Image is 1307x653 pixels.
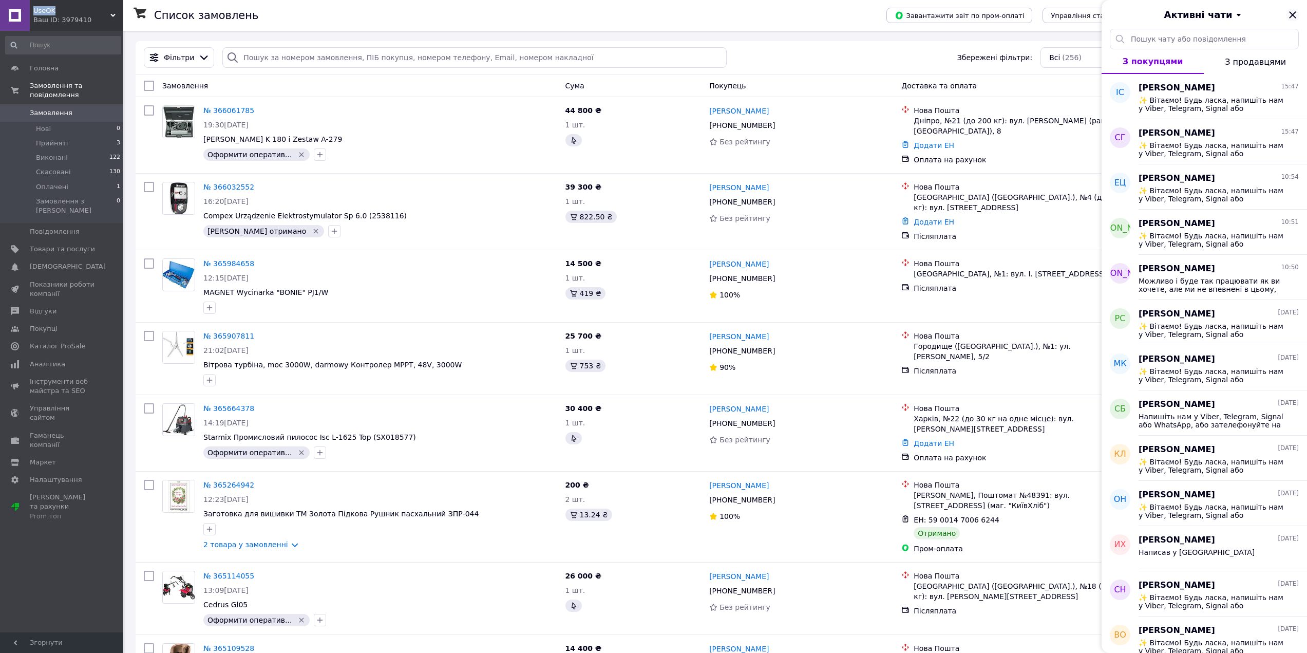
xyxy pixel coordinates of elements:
[163,575,195,599] img: Фото товару
[1114,494,1127,506] span: ОН
[30,475,82,484] span: Налаштування
[709,182,769,193] a: [PERSON_NAME]
[203,572,254,580] a: № 365114055
[914,182,1124,192] div: Нова Пошта
[1102,571,1307,617] button: СН[PERSON_NAME][DATE]✨ Вітаємо! Будь ласка, напишіть нам у Viber, Telegram, Signal або WhatsApp, ...
[30,245,95,254] span: Товари та послуги
[565,274,585,282] span: 1 шт.
[1130,8,1278,22] button: Активні чати
[565,509,612,521] div: 13.24 ₴
[203,332,254,340] a: № 365907811
[565,106,602,115] span: 44 800 ₴
[312,227,320,235] svg: Видалити мітку
[901,82,977,90] span: Доставка та оплата
[203,540,288,549] a: 2 товара у замовленні
[162,105,195,138] a: Фото товару
[36,182,68,192] span: Оплачені
[203,361,462,369] a: Вітрова турбіна, moc 3000W, darmowy Контролер MPPT, 48V, 3000W
[1123,57,1183,66] span: З покупцями
[117,197,120,215] span: 0
[1115,132,1126,144] span: СГ
[117,182,120,192] span: 1
[1043,8,1138,23] button: Управління статусами
[914,571,1124,581] div: Нова Пошта
[30,227,80,236] span: Повідомлення
[1086,222,1154,234] span: [PERSON_NAME]
[117,124,120,134] span: 0
[164,52,194,63] span: Фільтри
[162,258,195,291] a: Фото товару
[109,153,120,162] span: 122
[1139,593,1284,610] span: ✨ Вітаємо! Будь ласка, напишіть нам у Viber, Telegram, Signal або WhatsApp, або зателефонуйте на ...
[36,139,68,148] span: Прийняті
[709,106,769,116] a: [PERSON_NAME]
[1225,57,1286,67] span: З продавцями
[565,495,585,503] span: 2 шт.
[914,116,1124,136] div: Дніпро, №21 (до 200 кг): вул. [PERSON_NAME] (ран. [GEOGRAPHIC_DATA]), 8
[914,581,1124,602] div: [GEOGRAPHIC_DATA] ([GEOGRAPHIC_DATA].), №18 (до 30 кг): вул. [PERSON_NAME][STREET_ADDRESS]
[914,527,960,539] div: Отримано
[30,431,95,450] span: Гаманець компанії
[565,332,602,340] span: 25 700 ₴
[36,197,117,215] span: Замовлення з [PERSON_NAME]
[1102,164,1307,210] button: ЕЦ[PERSON_NAME]10:54✨ Вітаємо! Будь ласка, напишіть нам у Viber, Telegram, Signal або WhatsApp, а...
[1139,263,1215,275] span: [PERSON_NAME]
[1086,268,1154,279] span: [PERSON_NAME]
[33,6,110,15] span: UseOK
[1139,322,1284,339] span: ✨ Вітаємо! Будь ласка, напишіть нам у Viber, Telegram, Signal або WhatsApp, або зателефонуйте на ...
[203,510,479,518] span: Заготовка для вишивки ТМ Золота Підкова Рушник пасхальний ЗПР-044
[709,82,746,90] span: Покупець
[36,153,68,162] span: Виконані
[162,182,195,215] a: Фото товару
[709,331,769,342] a: [PERSON_NAME]
[1278,399,1299,407] span: [DATE]
[1114,539,1126,551] span: ИХ
[914,141,954,150] a: Додати ЕН
[1281,82,1299,91] span: 15:47
[207,616,292,624] span: Оформити оператив...
[565,360,605,372] div: 753 ₴
[1102,119,1307,164] button: СГ[PERSON_NAME]15:47✨ Вітаємо! Будь ласка, напишіть нам у Viber, Telegram, Signal або WhatsApp, а...
[1114,177,1126,189] span: ЕЦ
[914,403,1124,414] div: Нова Пошта
[203,288,328,296] a: MAGNET Wycinarka "BONIE" PJ1/W
[30,324,58,333] span: Покупці
[1139,277,1284,293] span: Можливо і буде так працювати як ви хочете, але ми не впевнені в цьому, тому і кажемо вам
[719,214,770,222] span: Без рейтингу
[565,259,602,268] span: 14 500 ₴
[1139,503,1284,519] span: ✨ Вітаємо! Будь ласка, напишіть нам у Viber, Telegram, Signal або WhatsApp, або зателефонуйте на ...
[1139,444,1215,456] span: [PERSON_NAME]
[1102,255,1307,300] button: [PERSON_NAME][PERSON_NAME]10:50Можливо і буде так працювати як ви хочете, але ми не впевнені в ць...
[162,480,195,513] a: Фото товару
[707,584,777,598] div: [PHONE_NUMBER]
[565,481,589,489] span: 200 ₴
[30,458,56,467] span: Маркет
[30,493,95,521] span: [PERSON_NAME] та рахунки
[886,8,1032,23] button: Завантажити звіт по пром-оплаті
[565,82,584,90] span: Cума
[30,81,123,100] span: Замовлення та повідомлення
[707,493,777,507] div: [PHONE_NUMBER]
[1278,444,1299,453] span: [DATE]
[222,47,727,68] input: Пошук за номером замовлення, ПІБ покупця, номером телефону, Email, номером накладної
[1113,358,1126,370] span: МК
[169,182,188,214] img: Фото товару
[162,331,195,364] a: Фото товару
[30,108,72,118] span: Замовлення
[1114,584,1126,596] span: СН
[1114,449,1126,460] span: КЛ
[1102,526,1307,571] button: ИХ[PERSON_NAME][DATE]Написав у [GEOGRAPHIC_DATA]
[914,105,1124,116] div: Нова Пошта
[1281,218,1299,227] span: 10:51
[1139,127,1215,139] span: [PERSON_NAME]
[1139,353,1215,365] span: [PERSON_NAME]
[117,139,120,148] span: 3
[1278,580,1299,588] span: [DATE]
[36,167,71,177] span: Скасовані
[30,377,95,396] span: Інструменти веб-майстра та SEO
[203,481,254,489] a: № 365264942
[203,433,416,441] a: Starmix Промисловий пилосос Isc L-1625 Top (SX018577)
[1116,87,1124,99] span: ІС
[203,135,342,143] a: [PERSON_NAME] K 180 i Zestaw A-279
